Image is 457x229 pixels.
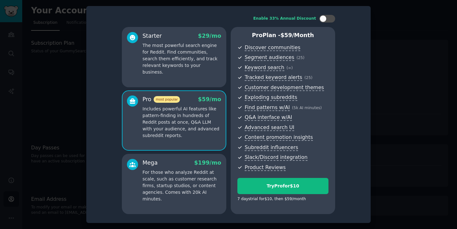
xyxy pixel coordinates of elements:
[253,16,316,22] div: Enable 33% Annual Discount
[304,75,312,80] span: ( 25 )
[142,95,180,103] div: Pro
[281,32,314,38] span: $ 59 /month
[287,66,293,70] span: ( ∞ )
[142,159,158,167] div: Mega
[154,96,180,103] span: most popular
[245,154,308,161] span: Slack/Discord integration
[237,178,328,194] button: TryProfor$10
[296,56,304,60] span: ( 25 )
[245,124,294,131] span: Advanced search UI
[198,33,221,39] span: $ 29 /mo
[237,31,328,39] p: Pro Plan -
[245,144,298,151] span: Subreddit influencers
[245,84,324,91] span: Customer development themes
[245,114,292,121] span: Q&A interface w/AI
[245,94,297,101] span: Exploding subreddits
[245,134,313,141] span: Content promotion insights
[245,54,294,61] span: Segment audiences
[142,169,221,202] p: For those who analyze Reddit at scale, such as customer research firms, startup studios, or conte...
[245,44,300,51] span: Discover communities
[245,64,284,71] span: Keyword search
[198,96,221,102] span: $ 59 /mo
[245,164,286,171] span: Product Reviews
[142,42,221,75] p: The most powerful search engine for Reddit. Find communities, search them efficiently, and track ...
[237,196,306,202] div: 7 days trial for $10 , then $ 59 /month
[194,160,221,166] span: $ 199 /mo
[142,32,162,40] div: Starter
[292,106,322,110] span: ( 5k AI minutes )
[245,104,290,111] span: Find patterns w/AI
[238,183,328,189] div: Try Pro for $10
[142,106,221,139] p: Includes powerful AI features like pattern-finding in hundreds of Reddit posts at once, Q&A LLM w...
[245,74,302,81] span: Tracked keyword alerts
